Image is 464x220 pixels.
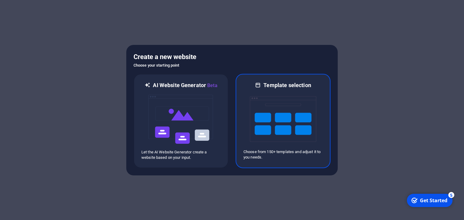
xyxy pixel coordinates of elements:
[243,149,323,160] p: Choose from 150+ templates and adjust it to you needs.
[134,74,228,168] div: AI Website GeneratorBetaaiLet the AI Website Generator create a website based on your input.
[134,62,330,69] h6: Choose your starting point
[45,1,51,7] div: 5
[236,74,330,168] div: Template selectionChoose from 150+ templates and adjust it to you needs.
[206,83,217,88] span: Beta
[134,52,330,62] h5: Create a new website
[148,89,214,149] img: ai
[141,149,221,160] p: Let the AI Website Generator create a website based on your input.
[153,82,217,89] h6: AI Website Generator
[3,2,49,16] div: Get Started 5 items remaining, 0% complete
[263,82,311,89] h6: Template selection
[16,6,44,12] div: Get Started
